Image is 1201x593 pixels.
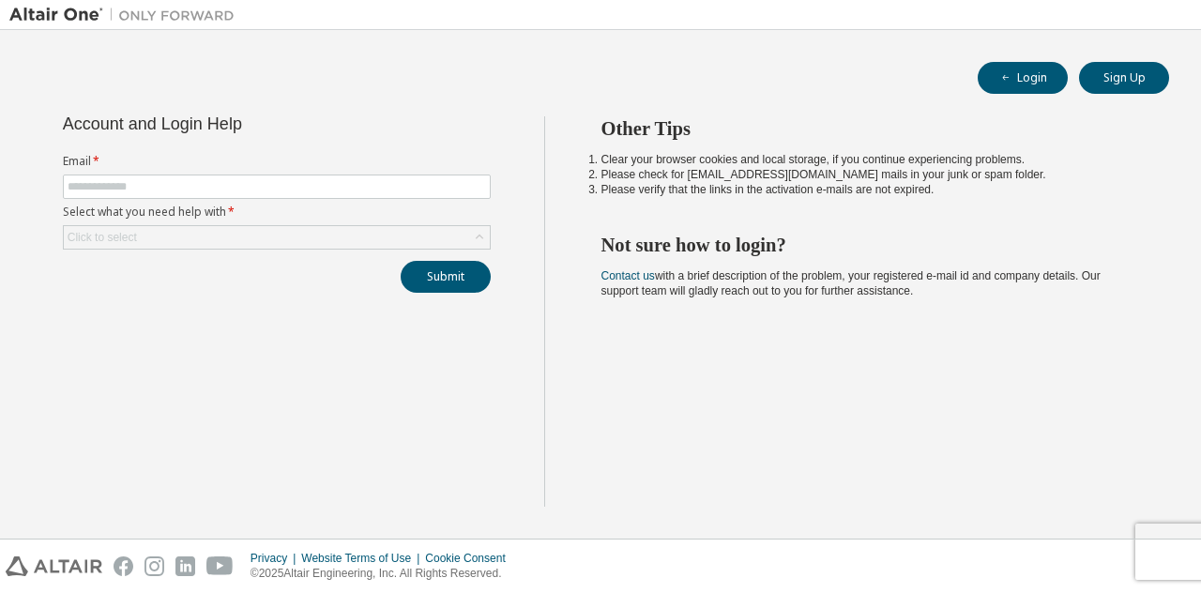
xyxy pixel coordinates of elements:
[251,551,301,566] div: Privacy
[601,182,1136,197] li: Please verify that the links in the activation e-mails are not expired.
[114,556,133,576] img: facebook.svg
[144,556,164,576] img: instagram.svg
[63,205,491,220] label: Select what you need help with
[601,269,1101,297] span: with a brief description of the problem, your registered e-mail id and company details. Our suppo...
[68,230,137,245] div: Click to select
[978,62,1068,94] button: Login
[1079,62,1169,94] button: Sign Up
[6,556,102,576] img: altair_logo.svg
[425,551,516,566] div: Cookie Consent
[601,116,1136,141] h2: Other Tips
[601,167,1136,182] li: Please check for [EMAIL_ADDRESS][DOMAIN_NAME] mails in your junk or spam folder.
[9,6,244,24] img: Altair One
[63,154,491,169] label: Email
[206,556,234,576] img: youtube.svg
[301,551,425,566] div: Website Terms of Use
[401,261,491,293] button: Submit
[63,116,405,131] div: Account and Login Help
[251,566,517,582] p: © 2025 Altair Engineering, Inc. All Rights Reserved.
[175,556,195,576] img: linkedin.svg
[601,233,1136,257] h2: Not sure how to login?
[601,269,655,282] a: Contact us
[64,226,490,249] div: Click to select
[601,152,1136,167] li: Clear your browser cookies and local storage, if you continue experiencing problems.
